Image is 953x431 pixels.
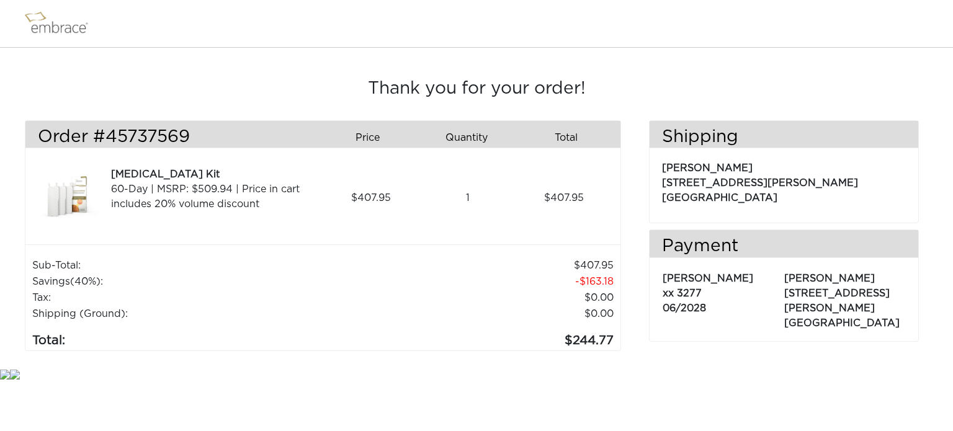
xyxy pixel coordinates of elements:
img: a09f5d18-8da6-11e7-9c79-02e45ca4b85b.jpeg [38,167,100,229]
span: [PERSON_NAME] [663,273,753,283]
h3: Payment [650,236,918,257]
img: star.gif [10,370,20,380]
td: 0.00 [352,290,614,306]
td: 163.18 [352,273,614,290]
td: Shipping (Ground): [32,306,352,322]
span: 1 [466,190,470,205]
img: logo.png [22,8,102,39]
span: 407.95 [351,190,391,205]
p: [PERSON_NAME] [STREET_ADDRESS][PERSON_NAME] [GEOGRAPHIC_DATA] [784,265,905,331]
span: (40%) [70,277,101,287]
td: Savings : [32,273,352,290]
span: 407.95 [544,190,584,205]
div: Total [521,127,620,148]
div: 60-Day | MSRP: $509.94 | Price in cart includes 20% volume discount [111,182,318,211]
h3: Shipping [650,127,918,148]
h3: Thank you for your order! [25,79,928,100]
td: $0.00 [352,306,614,322]
div: [MEDICAL_DATA] Kit [111,167,318,182]
p: [PERSON_NAME] [STREET_ADDRESS][PERSON_NAME] [GEOGRAPHIC_DATA] [662,154,906,205]
td: 244.77 [352,322,614,350]
div: Price [323,127,422,148]
h3: Order #45737569 [38,127,313,148]
td: 407.95 [352,257,614,273]
td: Tax: [32,290,352,306]
td: Sub-Total: [32,257,352,273]
td: Total: [32,322,352,350]
span: 06/2028 [663,303,706,313]
span: Quantity [445,130,488,145]
span: xx 3277 [663,288,702,298]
